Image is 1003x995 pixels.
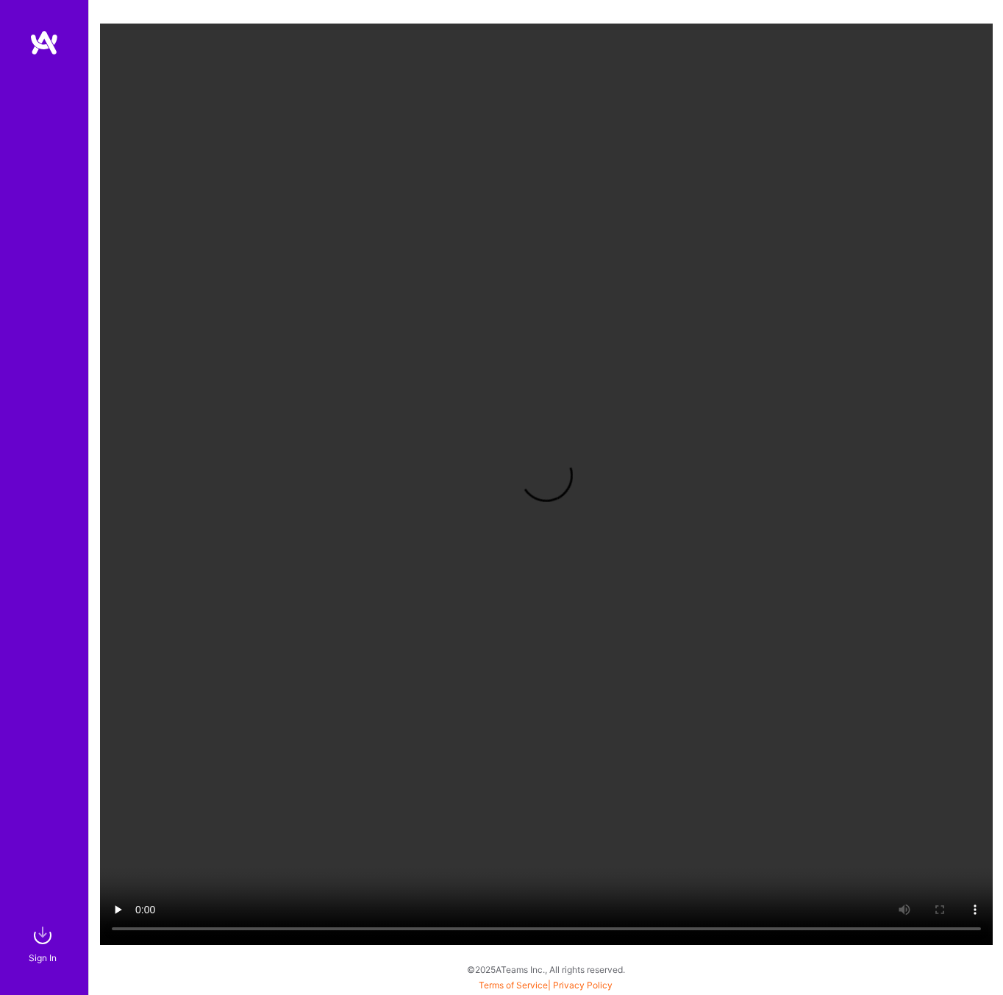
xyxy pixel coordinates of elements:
[29,29,59,56] img: logo
[31,921,57,966] a: sign inSign In
[479,980,613,991] span: |
[479,980,548,991] a: Terms of Service
[100,24,993,945] video: Your browser does not support the video tag.
[88,951,1003,988] div: © 2025 ATeams Inc., All rights reserved.
[28,921,57,950] img: sign in
[29,950,57,966] div: Sign In
[553,980,613,991] a: Privacy Policy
